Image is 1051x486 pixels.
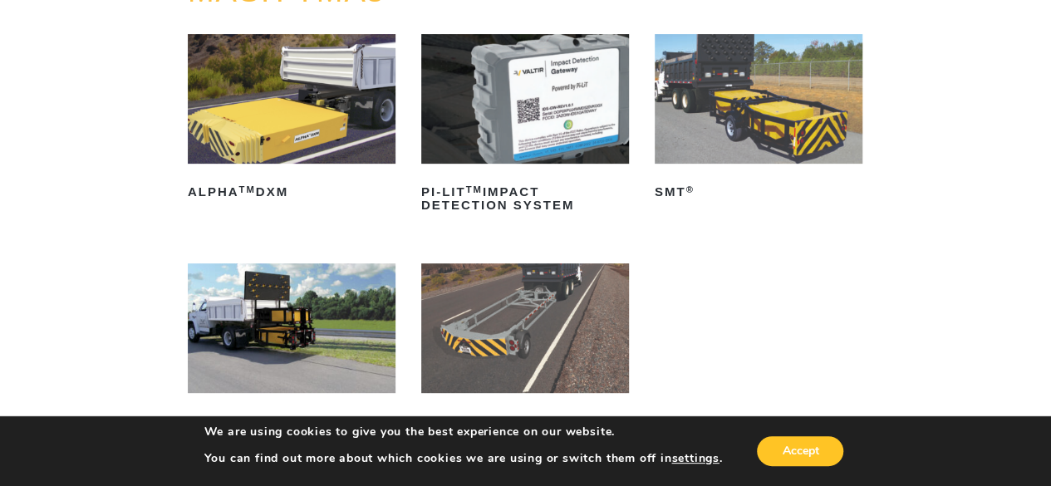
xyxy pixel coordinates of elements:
[671,451,719,466] button: settings
[421,263,629,434] a: VORTEQ®M
[686,184,695,194] sup: ®
[188,408,395,434] h2: SS180 M
[421,34,629,218] a: PI-LITTMImpact Detection System
[188,34,395,205] a: ALPHATMDXM
[204,451,723,466] p: You can find out more about which cookies we are using or switch them off in .
[484,414,492,424] sup: ®
[466,184,483,194] sup: TM
[421,408,629,434] h2: VORTEQ M
[188,263,395,434] a: SS180®M
[655,179,862,205] h2: SMT
[204,425,723,439] p: We are using cookies to give you the best experience on our website.
[239,184,256,194] sup: TM
[655,34,862,205] a: SMT®
[421,179,629,218] h2: PI-LIT Impact Detection System
[188,179,395,205] h2: ALPHA DXM
[233,414,242,424] sup: ®
[757,436,843,466] button: Accept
